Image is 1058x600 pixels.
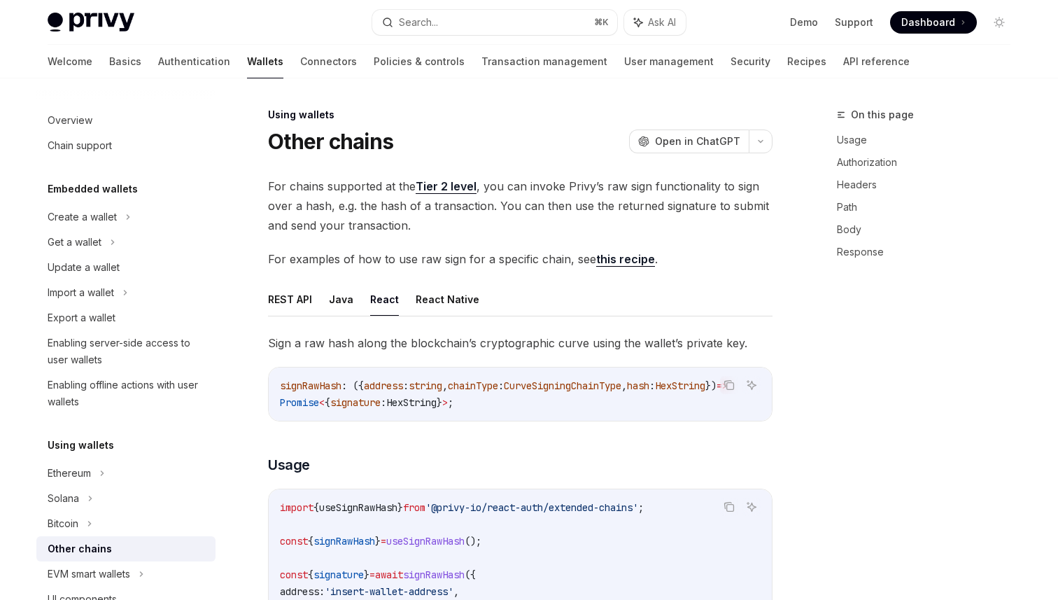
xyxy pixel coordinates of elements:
[465,535,481,547] span: ();
[742,498,761,516] button: Ask AI
[403,568,465,581] span: signRawHash
[448,396,453,409] span: ;
[837,174,1022,196] a: Headers
[308,568,313,581] span: {
[787,45,826,78] a: Recipes
[851,106,914,123] span: On this page
[498,379,504,392] span: :
[638,501,644,514] span: ;
[843,45,910,78] a: API reference
[403,379,409,392] span: :
[837,241,1022,263] a: Response
[268,333,773,353] span: Sign a raw hash along the blockchain’s cryptographic curve using the wallet’s private key.
[48,284,114,301] div: Import a wallet
[325,396,330,409] span: {
[988,11,1010,34] button: Toggle dark mode
[268,129,393,154] h1: Other chains
[319,396,325,409] span: <
[594,17,609,28] span: ⌘ K
[313,535,375,547] span: signRawHash
[48,181,138,197] h5: Embedded wallets
[48,490,79,507] div: Solana
[280,396,319,409] span: Promise
[329,283,353,316] button: Java
[835,15,873,29] a: Support
[720,376,738,394] button: Copy the contents from the code block
[36,108,216,133] a: Overview
[624,45,714,78] a: User management
[280,501,313,514] span: import
[381,535,386,547] span: =
[649,379,655,392] span: :
[386,396,437,409] span: HexString
[48,465,91,482] div: Ethereum
[596,252,655,267] a: this recipe
[158,45,230,78] a: Authentication
[268,455,310,475] span: Usage
[504,379,621,392] span: CurveSigningChainType
[330,396,381,409] span: signature
[48,209,117,225] div: Create a wallet
[397,501,403,514] span: }
[655,379,705,392] span: HexString
[280,585,325,598] span: address:
[627,379,649,392] span: hash
[370,283,399,316] button: React
[731,45,770,78] a: Security
[453,585,459,598] span: ,
[48,377,207,410] div: Enabling offline actions with user wallets
[300,45,357,78] a: Connectors
[717,379,728,392] span: =>
[308,535,313,547] span: {
[369,568,375,581] span: =
[36,305,216,330] a: Export a wallet
[629,130,749,153] button: Open in ChatGPT
[386,535,465,547] span: useSignRawHash
[48,259,120,276] div: Update a wallet
[442,396,448,409] span: >
[837,151,1022,174] a: Authorization
[381,396,386,409] span: :
[280,379,341,392] span: signRawHash
[247,45,283,78] a: Wallets
[648,15,676,29] span: Ask AI
[409,379,442,392] span: string
[36,330,216,372] a: Enabling server-side access to user wallets
[313,501,319,514] span: {
[720,498,738,516] button: Copy the contents from the code block
[465,568,476,581] span: ({
[341,379,364,392] span: : ({
[901,15,955,29] span: Dashboard
[448,379,498,392] span: chainType
[416,283,479,316] button: React Native
[403,501,425,514] span: from
[705,379,717,392] span: })
[655,134,740,148] span: Open in ChatGPT
[425,501,638,514] span: '@privy-io/react-auth/extended-chains'
[372,10,617,35] button: Search...⌘K
[837,196,1022,218] a: Path
[48,45,92,78] a: Welcome
[36,255,216,280] a: Update a wallet
[48,437,114,454] h5: Using wallets
[624,10,686,35] button: Ask AI
[481,45,607,78] a: Transaction management
[48,540,112,557] div: Other chains
[48,515,78,532] div: Bitcoin
[36,133,216,158] a: Chain support
[48,309,115,326] div: Export a wallet
[742,376,761,394] button: Ask AI
[268,108,773,122] div: Using wallets
[325,585,453,598] span: 'insert-wallet-address'
[790,15,818,29] a: Demo
[416,179,477,194] a: Tier 2 level
[375,568,403,581] span: await
[621,379,627,392] span: ,
[268,283,312,316] button: REST API
[48,13,134,32] img: light logo
[375,535,381,547] span: }
[890,11,977,34] a: Dashboard
[280,568,308,581] span: const
[268,249,773,269] span: For examples of how to use raw sign for a specific chain, see .
[364,379,403,392] span: address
